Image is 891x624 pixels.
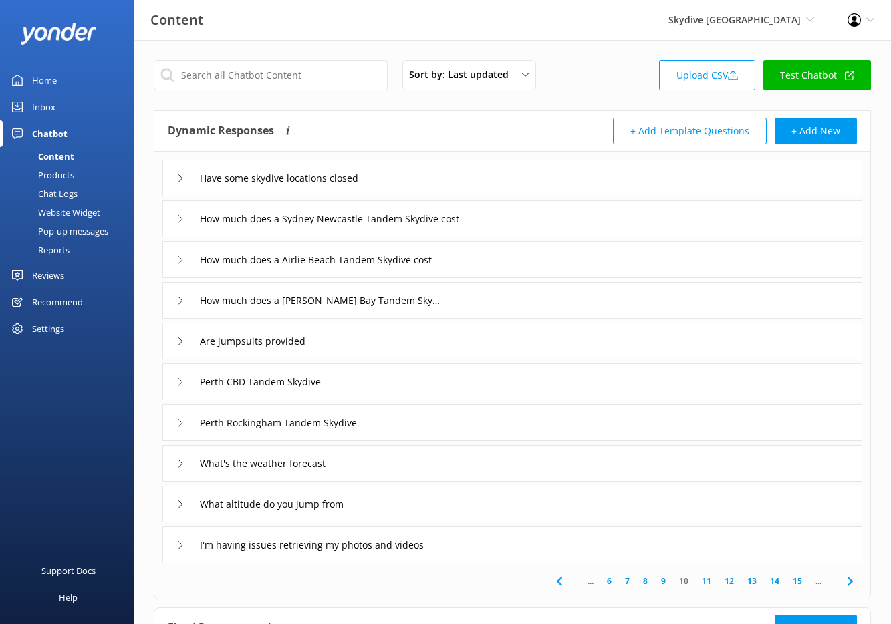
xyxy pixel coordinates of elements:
[8,203,100,222] div: Website Widget
[718,575,741,587] a: 12
[154,60,388,90] input: Search all Chatbot Content
[809,575,828,587] span: ...
[8,184,134,203] a: Chat Logs
[8,241,70,259] div: Reports
[8,147,74,166] div: Content
[8,166,74,184] div: Products
[409,67,517,82] span: Sort by: Last updated
[32,67,57,94] div: Home
[8,222,134,241] a: Pop-up messages
[763,575,786,587] a: 14
[8,222,108,241] div: Pop-up messages
[168,118,274,144] h4: Dynamic Responses
[600,575,618,587] a: 6
[786,575,809,587] a: 15
[775,118,857,144] button: + Add New
[763,60,871,90] a: Test Chatbot
[695,575,718,587] a: 11
[32,315,64,342] div: Settings
[8,241,134,259] a: Reports
[636,575,654,587] a: 8
[32,120,68,147] div: Chatbot
[672,575,695,587] a: 10
[150,9,203,31] h3: Content
[668,13,801,26] span: Skydive [GEOGRAPHIC_DATA]
[618,575,636,587] a: 7
[8,203,134,222] a: Website Widget
[613,118,767,144] button: + Add Template Questions
[8,166,134,184] a: Products
[741,575,763,587] a: 13
[8,184,78,203] div: Chat Logs
[8,147,134,166] a: Content
[581,575,600,587] span: ...
[659,60,755,90] a: Upload CSV
[654,575,672,587] a: 9
[32,289,83,315] div: Recommend
[20,23,97,45] img: yonder-white-logo.png
[32,94,55,120] div: Inbox
[41,557,96,584] div: Support Docs
[32,262,64,289] div: Reviews
[59,584,78,611] div: Help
